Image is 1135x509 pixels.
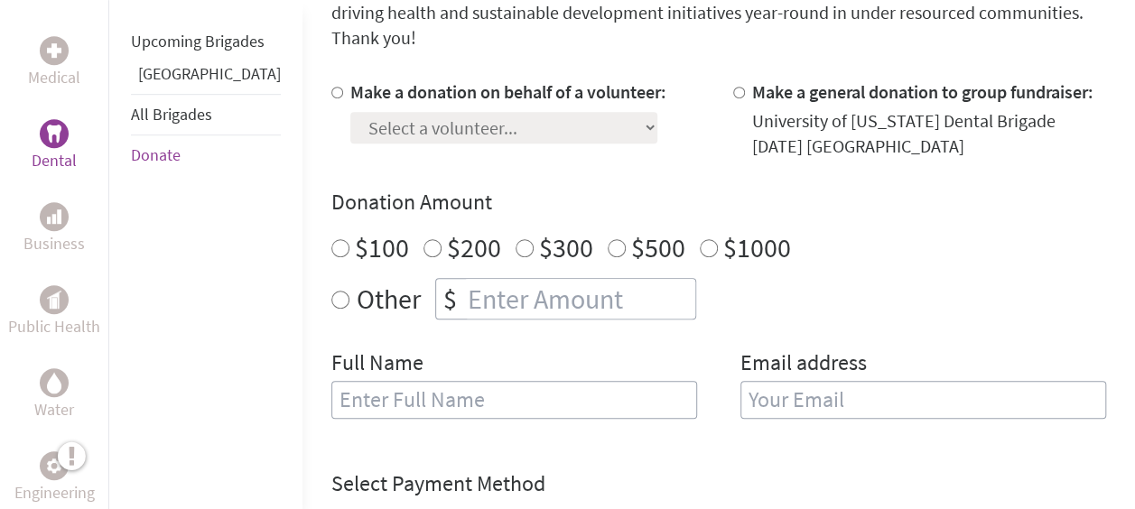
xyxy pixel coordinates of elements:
a: EngineeringEngineering [14,451,95,505]
div: Engineering [40,451,69,480]
p: Water [34,397,74,422]
a: WaterWater [34,368,74,422]
a: Public HealthPublic Health [8,285,100,339]
img: Public Health [47,291,61,309]
img: Engineering [47,458,61,473]
img: Dental [47,125,61,142]
label: Make a donation on behalf of a volunteer: [350,80,666,103]
a: [GEOGRAPHIC_DATA] [138,63,281,84]
li: Guatemala [131,61,281,94]
div: Business [40,202,69,231]
p: Medical [28,65,80,90]
p: Public Health [8,314,100,339]
li: All Brigades [131,94,281,135]
label: $300 [539,230,593,264]
li: Donate [131,135,281,175]
p: Engineering [14,480,95,505]
h4: Select Payment Method [331,469,1106,498]
label: $1000 [723,230,791,264]
div: Water [40,368,69,397]
label: Make a general donation to group fundraiser: [752,80,1093,103]
a: BusinessBusiness [23,202,85,256]
input: Enter Full Name [331,381,697,419]
label: Full Name [331,348,423,381]
a: DentalDental [32,119,77,173]
a: MedicalMedical [28,36,80,90]
div: Dental [40,119,69,148]
label: $100 [355,230,409,264]
label: $500 [631,230,685,264]
input: Enter Amount [464,279,695,319]
h4: Donation Amount [331,188,1106,217]
div: $ [436,279,464,319]
p: Dental [32,148,77,173]
a: Donate [131,144,181,165]
img: Business [47,209,61,224]
label: $200 [447,230,501,264]
div: Medical [40,36,69,65]
input: Your Email [740,381,1106,419]
a: All Brigades [131,104,212,125]
div: Public Health [40,285,69,314]
img: Water [47,372,61,393]
a: Upcoming Brigades [131,31,265,51]
li: Upcoming Brigades [131,22,281,61]
img: Medical [47,43,61,58]
p: Business [23,231,85,256]
label: Other [357,278,421,319]
div: University of [US_STATE] Dental Brigade [DATE] [GEOGRAPHIC_DATA] [752,108,1106,159]
label: Email address [740,348,867,381]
